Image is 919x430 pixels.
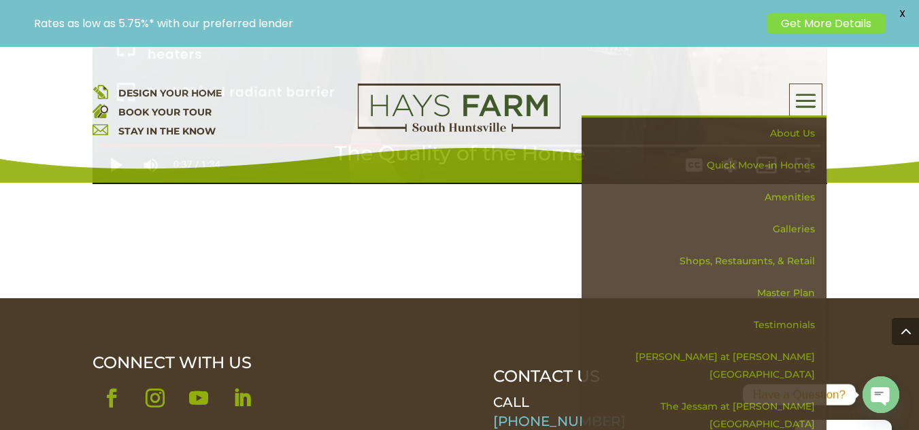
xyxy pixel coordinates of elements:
[93,103,108,118] img: book your home tour
[34,17,761,30] p: Rates as low as 5.75%* with our preferred lender
[93,84,108,99] img: design your home
[591,181,826,213] a: Amenities
[93,379,131,417] a: Follow on Facebook
[591,309,826,341] a: Testimonials
[493,367,813,386] p: CONTACT US
[591,277,826,309] a: Master Plan
[591,213,826,245] a: Galleries
[93,353,439,372] div: CONNECT WITH US
[591,341,826,391] a: [PERSON_NAME] at [PERSON_NAME][GEOGRAPHIC_DATA]
[493,394,529,410] span: CALL
[118,87,222,99] a: DESIGN YOUR HOME
[591,245,826,277] a: Shops, Restaurants, & Retail
[591,118,826,149] a: About Us
[767,14,885,33] a: Get More Details
[118,125,216,137] a: STAY IN THE KNOW
[118,106,212,118] a: BOOK YOUR TOUR
[358,84,561,132] img: Logo
[180,379,218,417] a: Follow on Youtube
[493,413,626,429] a: [PHONE_NUMBER]
[136,379,174,417] a: Follow on Instagram
[223,379,261,417] a: Follow on LinkedIn
[892,3,912,24] span: X
[358,123,561,135] a: hays farm homes huntsville development
[591,149,826,181] a: Quick Move-in Homes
